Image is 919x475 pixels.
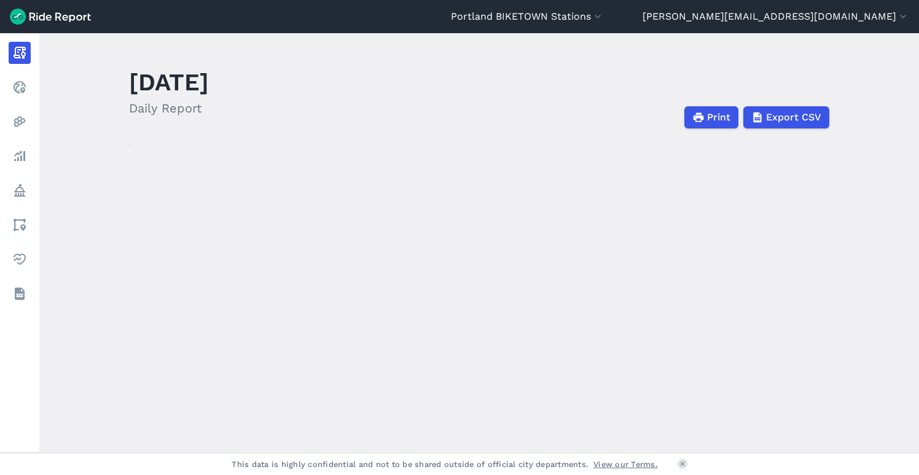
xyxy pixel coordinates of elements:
h2: Daily Report [129,99,209,117]
a: Report [9,42,31,64]
a: View our Terms. [593,458,658,470]
span: Export CSV [766,110,821,125]
span: Print [707,110,730,125]
h1: [DATE] [129,65,209,99]
a: Heatmaps [9,111,31,133]
a: Realtime [9,76,31,98]
a: Health [9,248,31,270]
a: Analyze [9,145,31,167]
img: Ride Report [10,9,91,25]
button: Portland BIKETOWN Stations [451,9,604,24]
button: Print [684,106,738,128]
a: Areas [9,214,31,236]
a: Policy [9,179,31,202]
button: Export CSV [743,106,829,128]
a: Datasets [9,283,31,305]
button: [PERSON_NAME][EMAIL_ADDRESS][DOMAIN_NAME] [643,9,909,24]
